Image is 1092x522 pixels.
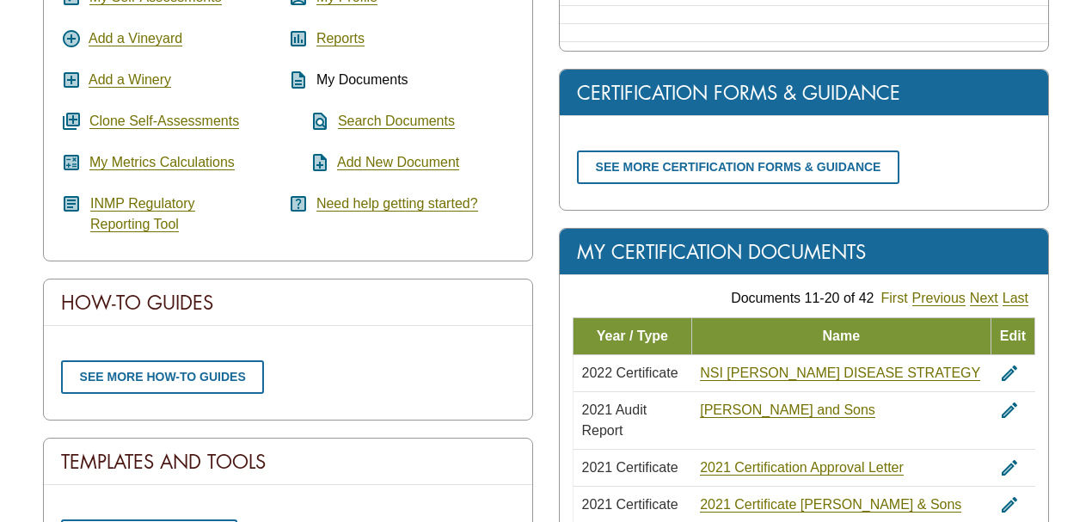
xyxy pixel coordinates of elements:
[89,31,182,46] a: Add a Vineyard
[89,72,171,88] a: Add a Winery
[582,365,678,380] span: 2022 Certificate
[288,70,309,90] i: description
[999,363,1020,384] i: edit
[338,114,455,129] a: Search Documents
[560,229,1048,275] div: My Certification Documents
[999,402,1020,417] a: edit
[999,494,1020,515] i: edit
[700,402,875,418] a: [PERSON_NAME] and Sons
[999,400,1020,421] i: edit
[316,31,365,46] a: Reports
[288,193,309,214] i: help_center
[691,317,991,354] td: Name
[316,196,478,212] a: Need help getting started?
[999,458,1020,478] i: edit
[574,317,692,354] td: Year / Type
[991,317,1034,354] td: Edit
[89,114,239,129] a: Clone Self-Assessments
[970,291,998,306] a: Next
[880,291,907,306] a: First
[337,155,459,170] a: Add New Document
[999,497,1020,512] a: edit
[316,72,408,87] span: My Documents
[288,152,330,173] i: note_add
[731,291,874,305] span: Documents 11-20 of 42
[61,193,82,214] i: article
[288,28,309,49] i: assessment
[61,70,82,90] i: add_box
[1003,291,1028,306] a: Last
[61,152,82,173] i: calculate
[44,439,532,485] div: Templates And Tools
[89,155,235,170] a: My Metrics Calculations
[912,291,966,306] a: Previous
[700,460,904,476] a: 2021 Certification Approval Letter
[700,365,980,381] a: NSI [PERSON_NAME] DISEASE STRATEGY
[44,279,532,326] div: How-To Guides
[582,497,678,512] span: 2021 Certificate
[90,196,195,232] a: INMP RegulatoryReporting Tool
[582,460,678,475] span: 2021 Certificate
[582,402,647,438] span: 2021 Audit Report
[61,111,82,132] i: queue
[288,111,330,132] i: find_in_page
[999,365,1020,380] a: edit
[577,150,899,184] a: See more certification forms & guidance
[999,460,1020,475] a: edit
[61,28,82,49] i: add_circle
[700,497,961,513] a: 2021 Certificate [PERSON_NAME] & Sons
[61,360,264,394] a: See more how-to guides
[560,70,1048,116] div: Certification Forms & Guidance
